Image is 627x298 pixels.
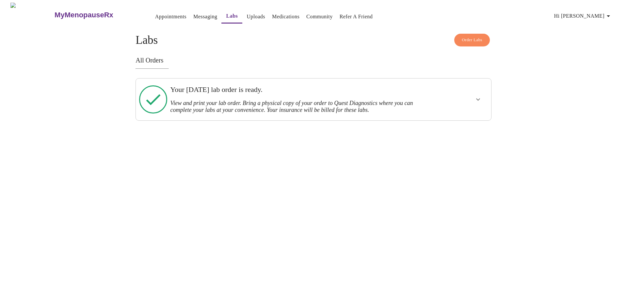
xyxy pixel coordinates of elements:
[193,12,217,21] a: Messaging
[136,57,491,64] h3: All Orders
[470,92,486,107] button: show more
[272,12,299,21] a: Medications
[247,12,265,21] a: Uploads
[340,12,373,21] a: Refer a Friend
[306,12,333,21] a: Community
[244,10,268,23] button: Uploads
[552,9,615,23] button: Hi [PERSON_NAME]
[54,4,139,26] a: MyMenopauseRx
[136,34,491,47] h4: Labs
[337,10,376,23] button: Refer a Friend
[170,85,422,94] h3: Your [DATE] lab order is ready.
[10,3,54,27] img: MyMenopauseRx Logo
[554,11,612,21] span: Hi [PERSON_NAME]
[269,10,302,23] button: Medications
[226,11,238,21] a: Labs
[170,100,422,114] h3: View and print your lab order. Bring a physical copy of your order to Quest Diagnostics where you...
[304,10,335,23] button: Community
[155,12,186,21] a: Appointments
[221,9,242,24] button: Labs
[454,34,490,46] button: Order Labs
[462,36,482,44] span: Order Labs
[191,10,220,23] button: Messaging
[153,10,189,23] button: Appointments
[55,11,113,19] h3: MyMenopauseRx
